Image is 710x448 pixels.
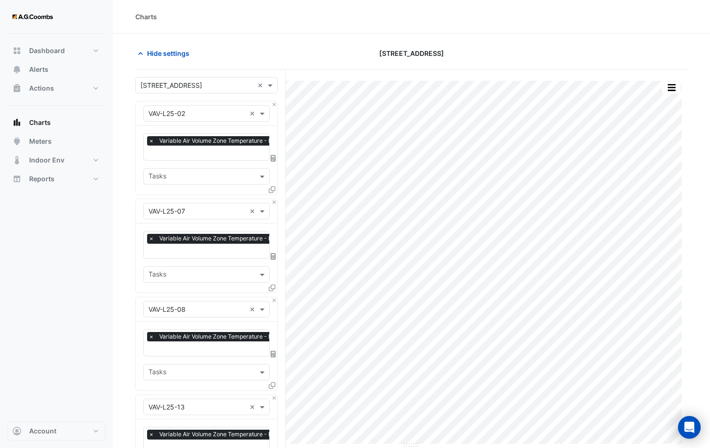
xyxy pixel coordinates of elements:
[662,82,681,93] button: More Options
[8,60,105,79] button: Alerts
[269,381,275,389] span: Clone Favourites and Tasks from this Equipment to other Equipment
[157,430,385,439] span: Variable Air Volume Zone Temperature - Level 25 (NABERS IE), VAV-L25-13
[8,41,105,60] button: Dashboard
[147,136,156,146] span: ×
[135,12,157,22] div: Charts
[269,350,278,358] span: Choose Function
[269,154,278,162] span: Choose Function
[157,136,386,146] span: Variable Air Volume Zone Temperature - Level 25 (NABERS IE), VAV-L25-02
[250,108,257,118] span: Clear
[157,234,386,243] span: Variable Air Volume Zone Temperature - Level 25 (NABERS IE), VAV-L25-07
[257,80,265,90] span: Clear
[269,185,275,193] span: Clone Favourites and Tasks from this Equipment to other Equipment
[147,430,156,439] span: ×
[12,46,22,55] app-icon: Dashboard
[8,170,105,188] button: Reports
[271,395,277,401] button: Close
[29,118,51,127] span: Charts
[271,199,277,205] button: Close
[12,84,22,93] app-icon: Actions
[8,132,105,151] button: Meters
[147,234,156,243] span: ×
[678,416,701,439] div: Open Intercom Messenger
[269,252,278,260] span: Choose Function
[29,174,55,184] span: Reports
[29,426,56,436] span: Account
[8,151,105,170] button: Indoor Env
[250,206,257,216] span: Clear
[12,155,22,165] app-icon: Indoor Env
[29,46,65,55] span: Dashboard
[379,48,444,58] span: [STREET_ADDRESS]
[147,269,166,281] div: Tasks
[8,113,105,132] button: Charts
[147,367,166,379] div: Tasks
[250,402,257,412] span: Clear
[12,65,22,74] app-icon: Alerts
[250,304,257,314] span: Clear
[29,65,48,74] span: Alerts
[8,422,105,440] button: Account
[147,332,156,341] span: ×
[157,332,386,341] span: Variable Air Volume Zone Temperature - Level 25 (NABERS IE), VAV-L25-08
[147,171,166,183] div: Tasks
[29,84,54,93] span: Actions
[29,155,64,165] span: Indoor Env
[147,48,189,58] span: Hide settings
[135,45,195,62] button: Hide settings
[12,174,22,184] app-icon: Reports
[271,101,277,108] button: Close
[12,137,22,146] app-icon: Meters
[8,79,105,98] button: Actions
[269,284,275,292] span: Clone Favourites and Tasks from this Equipment to other Equipment
[271,297,277,303] button: Close
[12,118,22,127] app-icon: Charts
[29,137,52,146] span: Meters
[11,8,54,26] img: Company Logo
